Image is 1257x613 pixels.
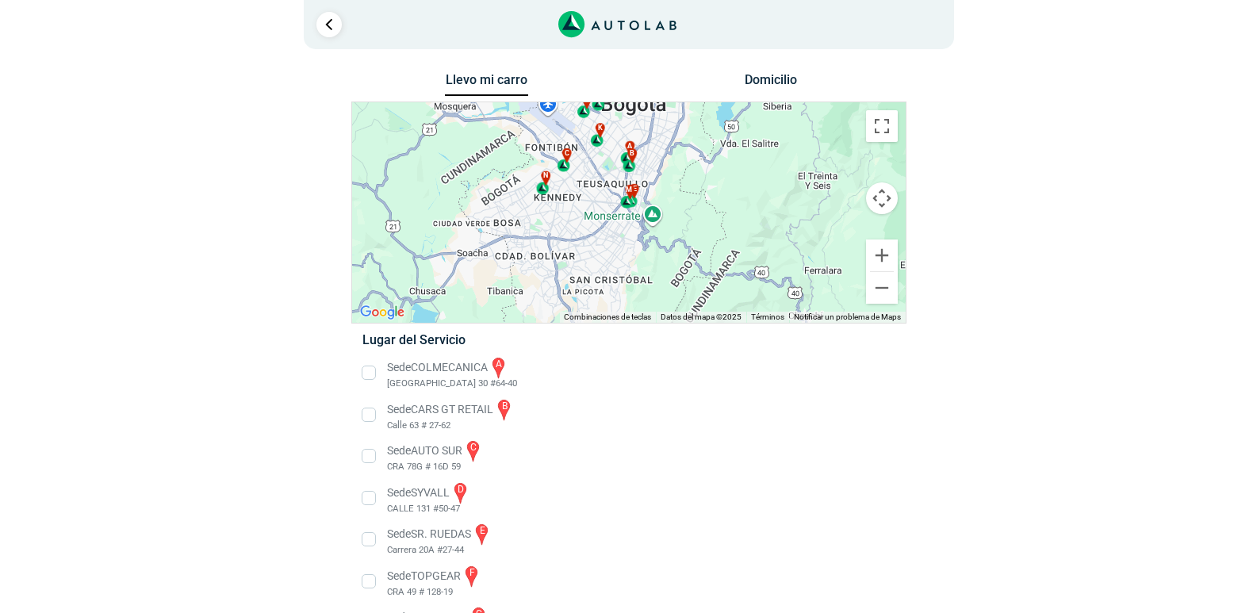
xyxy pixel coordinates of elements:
[866,182,898,214] button: Controles de visualización del mapa
[661,312,742,321] span: Datos del mapa ©2025
[630,148,634,159] span: b
[794,312,901,321] a: Notificar un problema de Maps
[597,123,602,134] span: k
[356,302,408,323] img: Google
[866,110,898,142] button: Cambiar a la vista en pantalla completa
[632,184,636,195] span: e
[316,12,342,37] a: Ir al paso anterior
[751,312,784,321] a: Términos (se abre en una nueva pestaña)
[866,239,898,271] button: Ampliar
[564,148,569,159] span: c
[558,16,676,31] a: Link al sitio de autolab
[585,94,589,105] span: l
[543,170,548,182] span: n
[356,302,408,323] a: Abre esta zona en Google Maps (se abre en una nueva ventana)
[627,141,632,152] span: a
[362,332,895,347] h5: Lugar del Servicio
[866,272,898,304] button: Reducir
[729,72,812,95] button: Domicilio
[445,72,528,97] button: Llevo mi carro
[626,185,632,196] span: m
[564,312,651,323] button: Combinaciones de teclas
